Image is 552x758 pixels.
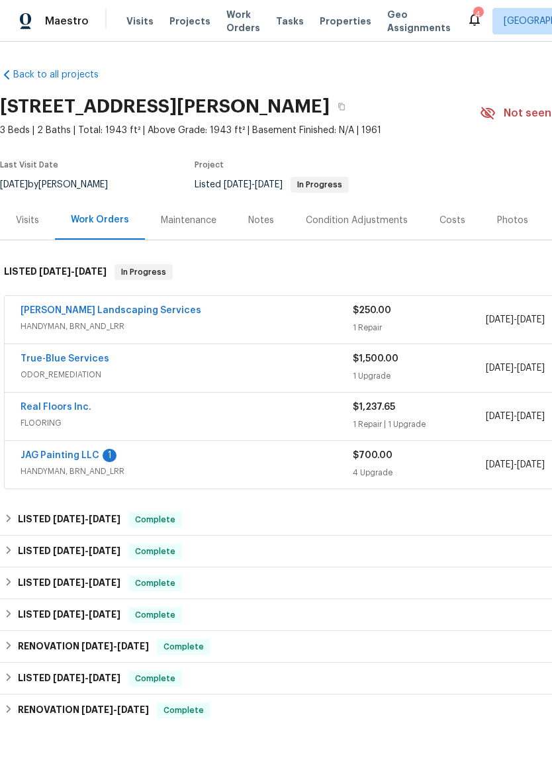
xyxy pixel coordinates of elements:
[486,458,545,471] span: -
[195,161,224,169] span: Project
[21,451,99,460] a: JAG Painting LLC
[320,15,371,28] span: Properties
[353,369,486,383] div: 1 Upgrade
[18,512,120,528] h6: LISTED
[292,181,347,189] span: In Progress
[130,577,181,590] span: Complete
[53,673,120,683] span: -
[4,264,107,280] h6: LISTED
[75,267,107,276] span: [DATE]
[353,321,486,334] div: 1 Repair
[486,410,545,423] span: -
[439,214,465,227] div: Costs
[53,673,85,683] span: [DATE]
[126,15,154,28] span: Visits
[130,608,181,622] span: Complete
[71,213,129,226] div: Work Orders
[473,8,483,21] div: 4
[81,705,113,714] span: [DATE]
[248,214,274,227] div: Notes
[16,214,39,227] div: Visits
[21,306,201,315] a: [PERSON_NAME] Landscaping Services
[21,403,91,412] a: Real Floors Inc.
[486,460,514,469] span: [DATE]
[130,545,181,558] span: Complete
[81,705,149,714] span: -
[18,639,149,655] h6: RENOVATION
[89,514,120,524] span: [DATE]
[517,412,545,421] span: [DATE]
[353,403,395,412] span: $1,237.65
[21,368,353,381] span: ODOR_REMEDIATION
[89,578,120,587] span: [DATE]
[158,704,209,717] span: Complete
[486,412,514,421] span: [DATE]
[486,315,514,324] span: [DATE]
[353,354,398,363] span: $1,500.00
[387,8,451,34] span: Geo Assignments
[486,313,545,326] span: -
[158,640,209,653] span: Complete
[81,641,149,651] span: -
[81,641,113,651] span: [DATE]
[169,15,210,28] span: Projects
[130,513,181,526] span: Complete
[353,306,391,315] span: $250.00
[130,672,181,685] span: Complete
[21,465,353,478] span: HANDYMAN, BRN_AND_LRR
[18,671,120,687] h6: LISTED
[18,544,120,559] h6: LISTED
[53,578,85,587] span: [DATE]
[116,265,171,279] span: In Progress
[18,607,120,623] h6: LISTED
[39,267,71,276] span: [DATE]
[53,578,120,587] span: -
[276,17,304,26] span: Tasks
[53,514,120,524] span: -
[21,320,353,333] span: HANDYMAN, BRN_AND_LRR
[53,610,85,619] span: [DATE]
[89,546,120,555] span: [DATE]
[330,95,353,118] button: Copy Address
[53,546,85,555] span: [DATE]
[117,641,149,651] span: [DATE]
[21,354,109,363] a: True-Blue Services
[161,214,216,227] div: Maintenance
[39,267,107,276] span: -
[224,180,283,189] span: -
[517,363,545,373] span: [DATE]
[517,315,545,324] span: [DATE]
[353,466,486,479] div: 4 Upgrade
[89,673,120,683] span: [DATE]
[18,575,120,591] h6: LISTED
[353,451,392,460] span: $700.00
[486,361,545,375] span: -
[53,546,120,555] span: -
[53,610,120,619] span: -
[21,416,353,430] span: FLOORING
[103,449,116,462] div: 1
[117,705,149,714] span: [DATE]
[486,363,514,373] span: [DATE]
[255,180,283,189] span: [DATE]
[497,214,528,227] div: Photos
[53,514,85,524] span: [DATE]
[226,8,260,34] span: Work Orders
[89,610,120,619] span: [DATE]
[45,15,89,28] span: Maestro
[18,702,149,718] h6: RENOVATION
[224,180,252,189] span: [DATE]
[353,418,486,431] div: 1 Repair | 1 Upgrade
[517,460,545,469] span: [DATE]
[195,180,349,189] span: Listed
[306,214,408,227] div: Condition Adjustments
